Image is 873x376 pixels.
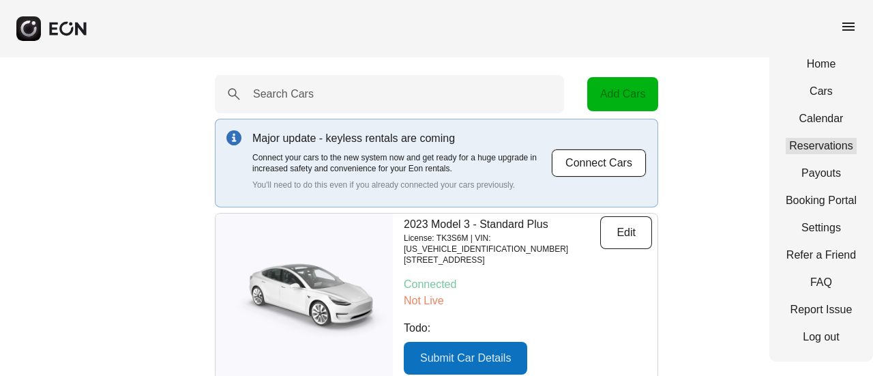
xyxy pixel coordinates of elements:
[253,86,314,102] label: Search Cars
[226,130,241,145] img: info
[786,329,857,345] a: Log out
[786,247,857,263] a: Refer a Friend
[600,216,652,249] button: Edit
[840,18,857,35] span: menu
[404,293,652,309] p: Not Live
[786,83,857,100] a: Cars
[216,252,393,341] img: car
[404,233,600,255] p: License: TK3S6M | VIN: [US_VEHICLE_IDENTIFICATION_NUMBER]
[404,320,652,336] p: Todo:
[404,216,600,233] p: 2023 Model 3 - Standard Plus
[252,179,551,190] p: You'll need to do this even if you already connected your cars previously.
[786,274,857,291] a: FAQ
[252,130,551,147] p: Major update - keyless rentals are coming
[786,192,857,209] a: Booking Portal
[404,255,600,265] p: [STREET_ADDRESS]
[404,276,652,293] p: Connected
[786,165,857,182] a: Payouts
[252,152,551,174] p: Connect your cars to the new system now and get ready for a huge upgrade in increased safety and ...
[551,149,647,177] button: Connect Cars
[404,342,527,375] button: Submit Car Details
[786,56,857,72] a: Home
[786,111,857,127] a: Calendar
[786,138,857,154] a: Reservations
[786,220,857,236] a: Settings
[786,302,857,318] a: Report Issue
